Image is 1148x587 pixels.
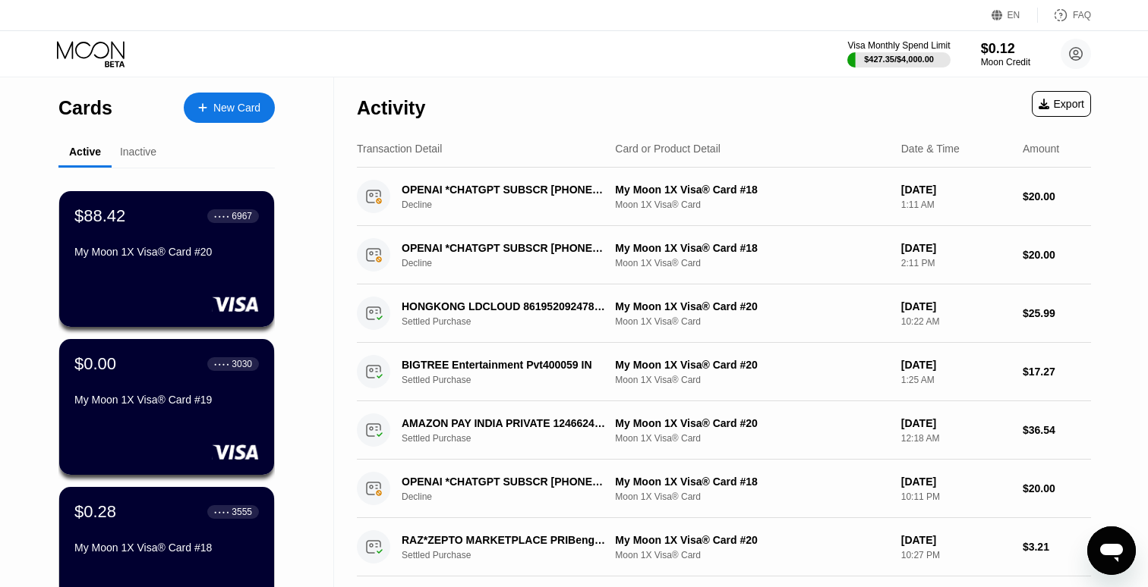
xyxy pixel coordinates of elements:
[59,339,274,475] div: $0.00● ● ● ●3030My Moon 1X Visa® Card #19
[214,214,229,218] div: ● ● ● ●
[357,168,1091,226] div: OPENAI *CHATGPT SUBSCR [PHONE_NUMBER] USDeclineMy Moon 1X Visa® Card #18Moon 1X Visa® Card[DATE]1...
[981,41,1030,57] div: $0.12
[901,199,1011,210] div: 1:11 AM
[120,146,156,158] div: Inactive
[402,316,623,327] div: Settled Purchase
[901,143,960,155] div: Date & Time
[402,359,607,371] div: BIGTREE Entertainment Pvt400059 IN
[357,460,1091,518] div: OPENAI *CHATGPT SUBSCR [PHONE_NUMBER] USDeclineMy Moon 1X Visa® Card #18Moon 1X Visa® Card[DATE]1...
[901,242,1011,254] div: [DATE]
[1008,10,1020,20] div: EN
[357,143,442,155] div: Transaction Detail
[402,184,607,196] div: OPENAI *CHATGPT SUBSCR [PHONE_NUMBER] US
[615,242,888,254] div: My Moon 1X Visa® Card #18
[69,146,101,158] div: Active
[357,97,425,119] div: Activity
[402,300,607,312] div: HONGKONG LDCLOUD 8619520924781HK
[213,102,260,115] div: New Card
[58,97,112,119] div: Cards
[402,550,623,560] div: Settled Purchase
[1023,307,1091,319] div: $25.99
[1032,91,1091,117] div: Export
[74,502,116,522] div: $0.28
[74,246,259,258] div: My Moon 1X Visa® Card #20
[214,362,229,366] div: ● ● ● ●
[901,300,1011,312] div: [DATE]
[981,41,1030,67] div: $0.12Moon Credit
[615,433,888,444] div: Moon 1X Visa® Card
[901,375,1011,385] div: 1:25 AM
[615,359,888,371] div: My Moon 1X Visa® Card #20
[615,316,888,327] div: Moon 1X Visa® Card
[402,417,607,429] div: AMAZON PAY INDIA PRIVATE 1246624801 IN
[1023,424,1091,436] div: $36.54
[615,375,888,385] div: Moon 1X Visa® Card
[232,507,252,517] div: 3555
[615,476,888,488] div: My Moon 1X Visa® Card #18
[402,476,607,488] div: OPENAI *CHATGPT SUBSCR [PHONE_NUMBER] US
[615,550,888,560] div: Moon 1X Visa® Card
[214,510,229,514] div: ● ● ● ●
[901,491,1011,502] div: 10:11 PM
[59,191,274,327] div: $88.42● ● ● ●6967My Moon 1X Visa® Card #20
[357,518,1091,576] div: RAZ*ZEPTO MARKETPLACE PRIBengaluru KAINSettled PurchaseMy Moon 1X Visa® Card #20Moon 1X Visa® Car...
[357,226,1091,284] div: OPENAI *CHATGPT SUBSCR [PHONE_NUMBER] USDeclineMy Moon 1X Visa® Card #18Moon 1X Visa® Card[DATE]2...
[1023,190,1091,202] div: $20.00
[1023,249,1091,261] div: $20.00
[615,300,888,312] div: My Moon 1X Visa® Card #20
[901,258,1011,268] div: 2:11 PM
[615,258,888,268] div: Moon 1X Visa® Card
[615,199,888,210] div: Moon 1X Visa® Card
[74,354,116,374] div: $0.00
[74,541,259,554] div: My Moon 1X Visa® Card #18
[357,284,1091,343] div: HONGKONG LDCLOUD 8619520924781HKSettled PurchaseMy Moon 1X Visa® Card #20Moon 1X Visa® Card[DATE]...
[847,40,950,67] div: Visa Monthly Spend Limit$427.35/$4,000.00
[232,211,252,221] div: 6967
[74,394,259,406] div: My Moon 1X Visa® Card #19
[402,242,607,254] div: OPENAI *CHATGPT SUBSCR [PHONE_NUMBER] US
[901,184,1011,196] div: [DATE]
[847,40,950,51] div: Visa Monthly Spend Limit
[615,534,888,546] div: My Moon 1X Visa® Card #20
[981,57,1030,67] div: Moon Credit
[1073,10,1091,20] div: FAQ
[402,534,607,546] div: RAZ*ZEPTO MARKETPLACE PRIBengaluru KAIN
[1023,482,1091,494] div: $20.00
[864,55,934,64] div: $427.35 / $4,000.00
[615,417,888,429] div: My Moon 1X Visa® Card #20
[615,143,721,155] div: Card or Product Detail
[402,433,623,444] div: Settled Purchase
[357,401,1091,460] div: AMAZON PAY INDIA PRIVATE 1246624801 INSettled PurchaseMy Moon 1X Visa® Card #20Moon 1X Visa® Card...
[402,491,623,502] div: Decline
[357,343,1091,401] div: BIGTREE Entertainment Pvt400059 INSettled PurchaseMy Moon 1X Visa® Card #20Moon 1X Visa® Card[DAT...
[184,93,275,123] div: New Card
[402,199,623,210] div: Decline
[901,476,1011,488] div: [DATE]
[1023,143,1059,155] div: Amount
[901,433,1011,444] div: 12:18 AM
[901,316,1011,327] div: 10:22 AM
[1087,526,1136,575] iframe: Button to launch messaging window
[901,417,1011,429] div: [DATE]
[402,375,623,385] div: Settled Purchase
[1023,366,1091,378] div: $17.27
[74,206,125,226] div: $88.42
[901,359,1011,371] div: [DATE]
[1038,8,1091,23] div: FAQ
[992,8,1038,23] div: EN
[901,550,1011,560] div: 10:27 PM
[1023,541,1091,553] div: $3.21
[615,184,888,196] div: My Moon 1X Visa® Card #18
[232,359,252,369] div: 3030
[901,534,1011,546] div: [DATE]
[402,258,623,268] div: Decline
[615,491,888,502] div: Moon 1X Visa® Card
[1039,98,1084,110] div: Export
